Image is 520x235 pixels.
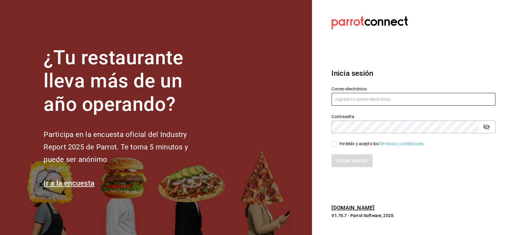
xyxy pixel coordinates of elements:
label: Correo electrónico [331,86,495,91]
div: He leído y acepto los [339,141,425,147]
a: Ir a la encuesta [44,179,94,188]
h2: Participa en la encuesta oficial del Industry Report 2025 de Parrot. Te toma 5 minutos y puede se... [44,128,208,166]
button: passwordField [481,122,492,132]
label: Contraseña [331,114,495,118]
h3: Inicia sesión [331,68,495,79]
h1: ¿Tu restaurante lleva más de un año operando? [44,46,208,116]
input: Ingresa tu correo electrónico [331,93,495,106]
a: [DOMAIN_NAME] [331,205,374,211]
p: V1.70.7 - Parrot Software, 2025. [331,212,495,219]
a: Términos y condiciones. [379,141,425,146]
